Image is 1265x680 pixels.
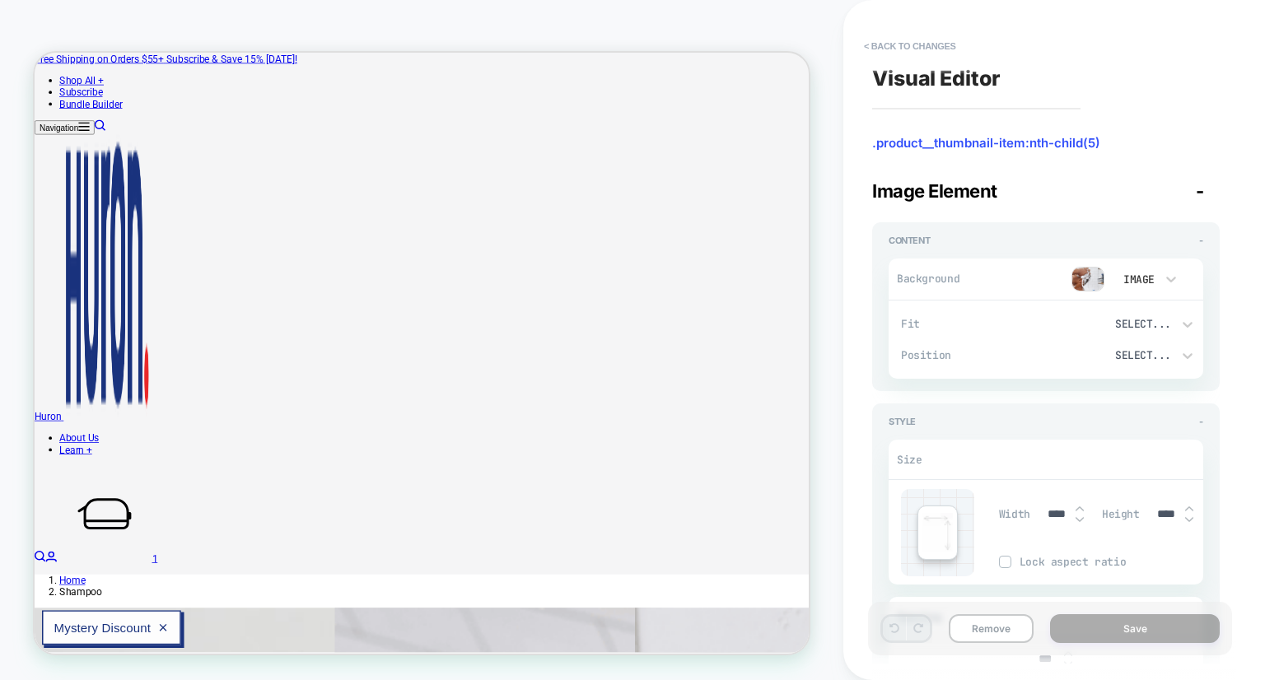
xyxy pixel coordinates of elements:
img: Huron brand logo [39,109,154,490]
span: Lock aspect ratio [1020,555,1203,569]
span: Width [999,507,1030,521]
span: .product__thumbnail-item:nth-child(5) [872,135,1220,151]
button: < Back to changes [856,33,964,59]
span: Subscribe & Save 15% [DATE]! [175,1,350,16]
span: Style [889,416,916,427]
button: Remove [949,614,1034,643]
img: down [1076,516,1084,523]
a: Subscribe [33,45,91,61]
a: Search [80,92,95,108]
img: edit [922,513,953,552]
span: Image Element [872,180,997,202]
span: - [1199,235,1203,246]
a: Shop All + [33,30,92,45]
img: up [1185,505,1193,512]
span: Height [1102,507,1140,521]
img: down [1064,661,1072,668]
span: Background [897,272,966,286]
img: preview [1071,267,1104,291]
span: - [1199,416,1203,427]
span: Visual Editor [872,66,1001,91]
a: About Us [33,506,86,522]
span: Content [889,235,930,246]
span: Size [897,453,922,467]
div: Select... [1068,317,1172,331]
span: - [1196,180,1204,202]
button: Save [1050,614,1220,643]
span: Navigation [7,95,58,107]
img: up [1076,505,1084,512]
div: Image [1120,272,1155,286]
img: down [1185,516,1193,523]
span: Fit [901,317,1053,331]
a: Bundle Builder [33,61,117,77]
a: Learn + [33,522,77,538]
span: Position [901,348,1053,362]
div: Select... [1068,348,1172,362]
